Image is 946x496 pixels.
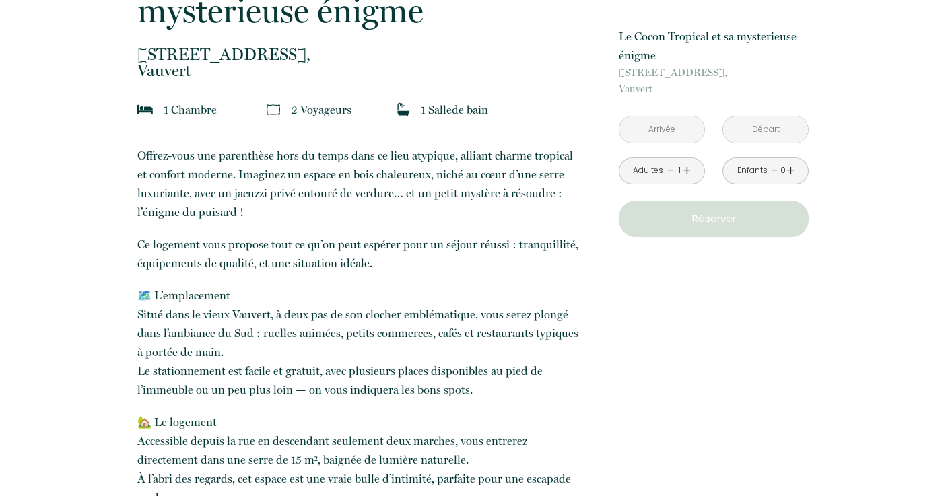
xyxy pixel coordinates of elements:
[633,164,663,177] div: Adultes
[676,164,683,177] div: 1
[619,65,809,97] p: Vauvert
[267,103,280,116] img: guests
[291,100,351,119] p: 2 Voyageur
[780,164,786,177] div: 0
[786,160,795,181] a: +
[421,100,488,119] p: 1 Salle de bain
[137,235,579,273] p: Ce logement vous propose tout ce qu’on peut espérer pour un séjour réussi : tranquillité, équipem...
[737,164,768,177] div: Enfants
[137,286,579,399] p: 🗺️ L’emplacement Situé dans le vieux Vauvert, à deux pas de son clocher emblématique, vous serez ...
[723,116,808,143] input: Départ
[137,46,579,63] span: [STREET_ADDRESS],
[137,46,579,79] p: Vauvert
[347,103,351,116] span: s
[137,146,579,221] p: Offrez-vous une parenthèse hors du temps dans ce lieu atypique, alliant charme tropical et confor...
[683,160,691,181] a: +
[771,160,778,181] a: -
[619,27,809,65] p: Le Cocon Tropical et sa mysterieuse énigme
[619,116,704,143] input: Arrivée
[619,201,809,237] button: Réserver
[619,65,809,81] span: [STREET_ADDRESS],
[623,211,804,227] p: Réserver
[164,100,217,119] p: 1 Chambre
[667,160,675,181] a: -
